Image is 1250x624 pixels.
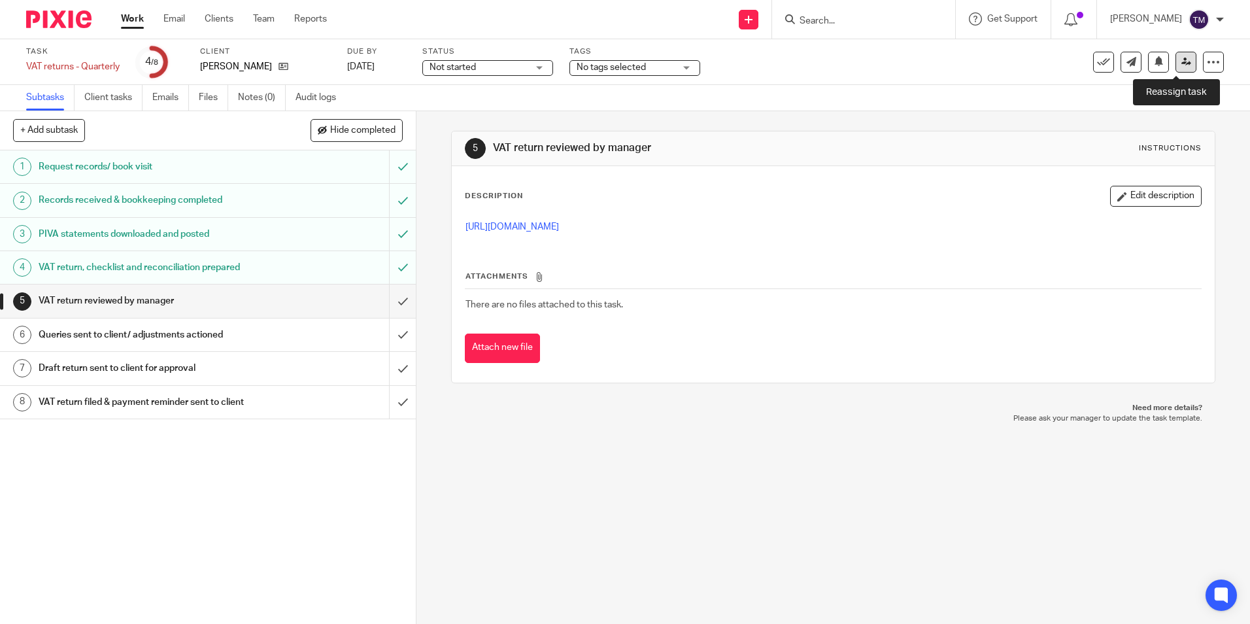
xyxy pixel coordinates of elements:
[39,224,263,244] h1: PIVA statements downloaded and posted
[151,59,158,66] small: /8
[430,63,476,72] span: Not started
[84,85,143,111] a: Client tasks
[311,119,403,141] button: Hide completed
[493,141,861,155] h1: VAT return reviewed by manager
[569,46,700,57] label: Tags
[1110,12,1182,26] p: [PERSON_NAME]
[200,60,272,73] p: [PERSON_NAME]
[39,190,263,210] h1: Records received & bookkeeping completed
[163,12,185,26] a: Email
[26,46,120,57] label: Task
[13,158,31,176] div: 1
[1189,9,1209,30] img: svg%3E
[205,12,233,26] a: Clients
[253,12,275,26] a: Team
[238,85,286,111] a: Notes (0)
[1139,143,1202,154] div: Instructions
[39,358,263,378] h1: Draft return sent to client for approval
[145,54,158,69] div: 4
[39,325,263,345] h1: Queries sent to client/ adjustments actioned
[13,119,85,141] button: + Add subtask
[798,16,916,27] input: Search
[13,359,31,377] div: 7
[465,222,559,232] a: [URL][DOMAIN_NAME]
[465,191,523,201] p: Description
[26,85,75,111] a: Subtasks
[13,326,31,344] div: 6
[465,138,486,159] div: 5
[13,393,31,411] div: 8
[200,46,331,57] label: Client
[13,292,31,311] div: 5
[347,62,375,71] span: [DATE]
[464,413,1202,424] p: Please ask your manager to update the task template.
[13,258,31,277] div: 4
[987,14,1038,24] span: Get Support
[1110,186,1202,207] button: Edit description
[39,291,263,311] h1: VAT return reviewed by manager
[465,273,528,280] span: Attachments
[26,60,120,73] div: VAT returns - Quarterly
[39,157,263,177] h1: Request records/ book visit
[464,403,1202,413] p: Need more details?
[152,85,189,111] a: Emails
[199,85,228,111] a: Files
[13,225,31,243] div: 3
[13,192,31,210] div: 2
[422,46,553,57] label: Status
[577,63,646,72] span: No tags selected
[347,46,406,57] label: Due by
[465,334,540,363] button: Attach new file
[296,85,346,111] a: Audit logs
[330,126,396,136] span: Hide completed
[26,10,92,28] img: Pixie
[294,12,327,26] a: Reports
[39,258,263,277] h1: VAT return, checklist and reconciliation prepared
[465,300,623,309] span: There are no files attached to this task.
[121,12,144,26] a: Work
[39,392,263,412] h1: VAT return filed & payment reminder sent to client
